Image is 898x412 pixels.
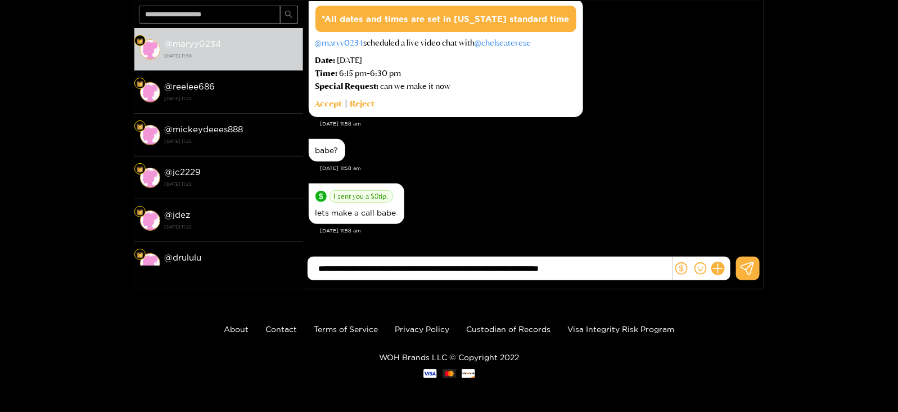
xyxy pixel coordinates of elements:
[140,125,160,145] img: conversation
[137,80,143,87] img: Fan Level
[140,39,160,60] img: conversation
[140,253,160,274] img: conversation
[567,325,674,333] a: Visa Integrity Risk Program
[350,97,374,110] a: Reject
[140,168,160,188] img: conversation
[137,166,143,173] img: Fan Level
[265,325,297,333] a: Contact
[314,325,378,333] a: Terms of Service
[140,211,160,231] img: conversation
[137,123,143,130] img: Fan Level
[165,39,222,48] strong: @ maryy0234
[165,265,297,275] strong: [DATE] 11:22
[315,208,398,217] div: lets make a call babe
[224,325,249,333] a: About
[165,93,297,104] strong: [DATE] 11:22
[315,80,576,93] div: can we make it now
[321,227,759,235] div: [DATE] 11:58 am
[322,14,570,24] span: *All dates and times are set in [US_STATE] standard time
[315,67,576,80] div: 6:15 pm - 6:30 pm
[137,38,143,44] img: Fan Level
[315,54,576,67] div: [DATE]
[466,325,550,333] a: Custodian of Records
[165,136,297,146] strong: [DATE] 11:22
[165,82,215,91] strong: @ reelee686
[315,6,576,110] div: scheduled a live video chat with
[165,167,201,177] strong: @ jc2229
[165,124,243,134] strong: @ mickeydeees888
[321,164,759,172] div: [DATE] 11:58 am
[315,191,327,202] span: dollar-circle
[137,209,143,216] img: Fan Level
[285,10,293,20] span: search
[165,210,191,220] strong: @ jdez
[330,190,393,203] span: I sent you a $ 8 tip.
[315,97,342,110] a: Accept
[309,183,404,224] div: Oct. 2, 11:58 am
[673,260,690,277] button: dollar
[280,6,298,24] button: search
[137,252,143,258] img: Fan Level
[165,222,297,232] strong: [DATE] 11:22
[321,120,759,128] div: [DATE] 11:58 am
[475,38,531,48] a: @chelseaterese
[694,262,707,275] span: smile
[315,55,336,65] span: Date:
[165,179,297,189] strong: [DATE] 11:22
[165,51,297,61] strong: [DATE] 11:58
[315,68,338,78] span: Time:
[675,262,688,275] span: dollar
[165,253,202,262] strong: @ drululu
[315,38,364,48] a: @maryy0234
[140,82,160,102] img: conversation
[315,81,379,91] span: Special Request:
[315,146,339,155] div: babe?
[309,139,345,162] div: Oct. 2, 11:58 am
[395,325,449,333] a: Privacy Policy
